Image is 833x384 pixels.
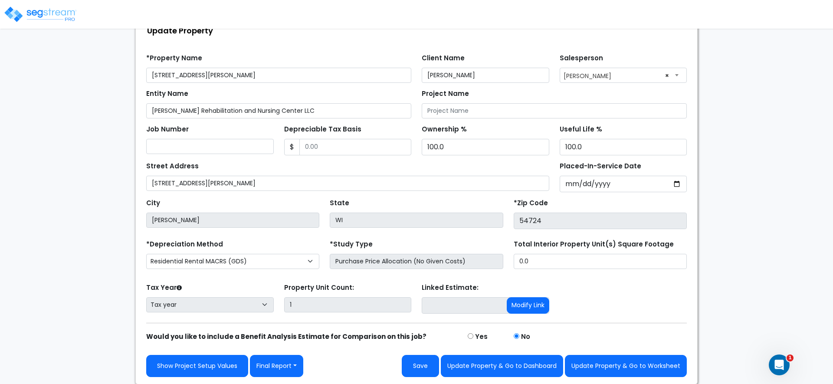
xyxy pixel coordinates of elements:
[521,332,530,342] label: No
[146,161,199,171] label: Street Address
[441,355,563,377] button: Update Property & Go to Dashboard
[475,332,488,342] label: Yes
[769,354,790,375] iframe: Intercom live chat
[330,240,373,249] label: *Study Type
[422,139,549,155] input: Ownership
[284,139,300,155] span: $
[514,254,687,269] input: total square foot
[3,6,77,23] img: logo_pro_r.png
[560,139,687,155] input: Depreciation
[146,176,549,191] input: Street Address
[787,354,794,361] span: 1
[422,103,687,118] input: Project Name
[146,68,411,83] input: Property Name
[422,125,467,135] label: Ownership %
[422,89,469,99] label: Project Name
[422,283,479,293] label: Linked Estimate:
[146,283,182,293] label: Tax Year
[560,68,687,83] span: Asher Fried
[146,240,223,249] label: *Depreciation Method
[560,68,687,82] span: Asher Fried
[284,297,412,312] input: Building Count
[514,240,674,249] label: Total Interior Property Unit(s) Square Footage
[514,213,687,229] input: Zip Code
[560,53,603,63] label: Salesperson
[140,21,697,40] div: Update Property
[146,89,188,99] label: Entity Name
[422,68,549,83] input: Client Name
[514,198,548,208] label: *Zip Code
[402,355,439,377] button: Save
[507,297,549,314] button: Modify Link
[284,283,354,293] label: Property Unit Count:
[146,125,189,135] label: Job Number
[250,355,303,377] button: Final Report
[565,355,687,377] button: Update Property & Go to Worksheet
[146,332,426,341] strong: Would you like to include a Benefit Analysis Estimate for Comparison on this job?
[422,53,465,63] label: Client Name
[665,69,669,82] span: ×
[284,125,361,135] label: Depreciable Tax Basis
[560,161,641,171] label: Placed-In-Service Date
[146,198,160,208] label: City
[299,139,412,155] input: 0.00
[330,198,349,208] label: State
[146,355,248,377] a: Show Project Setup Values
[146,103,411,118] input: Entity Name
[146,53,202,63] label: *Property Name
[560,125,602,135] label: Useful Life %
